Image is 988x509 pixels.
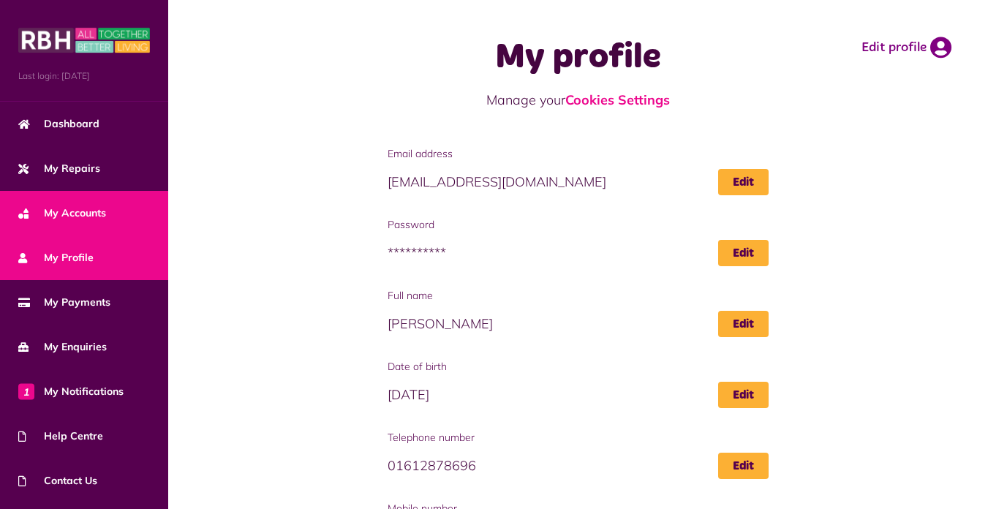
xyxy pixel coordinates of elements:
[861,37,951,59] a: Edit profile
[388,146,769,162] span: Email address
[18,69,150,83] span: Last login: [DATE]
[718,311,769,337] a: Edit
[388,37,769,79] h1: My profile
[388,90,769,110] p: Manage your
[18,116,99,132] span: Dashboard
[18,339,107,355] span: My Enquiries
[18,473,97,489] span: Contact Us
[388,382,769,408] span: [DATE]
[388,359,769,374] span: Date of birth
[18,295,110,310] span: My Payments
[718,453,769,479] a: Edit
[388,169,769,195] span: [EMAIL_ADDRESS][DOMAIN_NAME]
[388,288,769,303] span: Full name
[18,206,106,221] span: My Accounts
[18,26,150,55] img: MyRBH
[18,250,94,265] span: My Profile
[18,384,124,399] span: My Notifications
[18,383,34,399] span: 1
[388,453,769,479] span: 01612878696
[565,91,670,108] a: Cookies Settings
[18,161,100,176] span: My Repairs
[388,311,769,337] span: [PERSON_NAME]
[718,382,769,408] a: Edit
[718,240,769,266] a: Edit
[718,169,769,195] a: Edit
[388,430,769,445] span: Telephone number
[18,429,103,444] span: Help Centre
[388,217,769,233] span: Password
